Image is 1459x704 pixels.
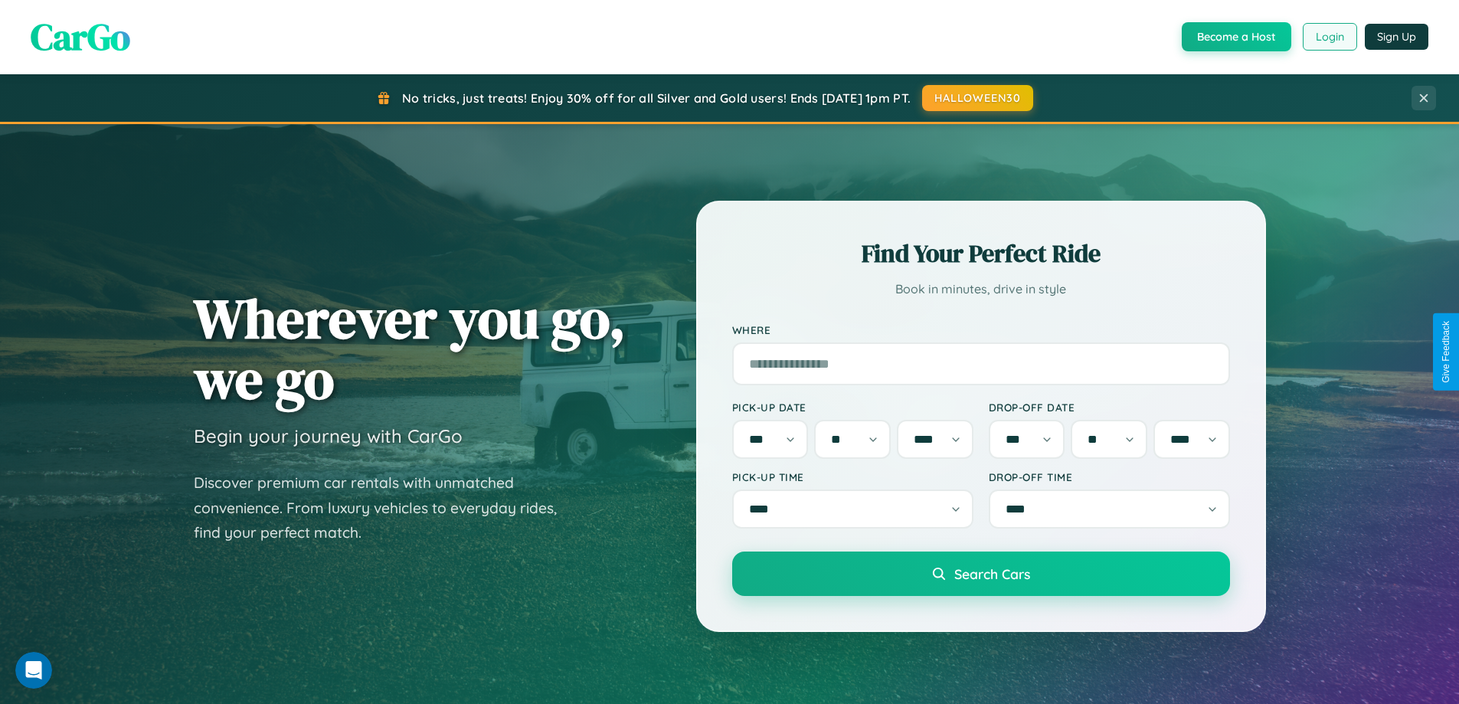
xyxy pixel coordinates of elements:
[732,323,1230,336] label: Where
[194,288,626,409] h1: Wherever you go, we go
[954,565,1030,582] span: Search Cars
[732,278,1230,300] p: Book in minutes, drive in style
[194,470,577,545] p: Discover premium car rentals with unmatched convenience. From luxury vehicles to everyday rides, ...
[1365,24,1428,50] button: Sign Up
[1441,321,1451,383] div: Give Feedback
[732,552,1230,596] button: Search Cars
[732,470,973,483] label: Pick-up Time
[989,401,1230,414] label: Drop-off Date
[732,237,1230,270] h2: Find Your Perfect Ride
[1303,23,1357,51] button: Login
[402,90,911,106] span: No tricks, just treats! Enjoy 30% off for all Silver and Gold users! Ends [DATE] 1pm PT.
[922,85,1033,111] button: HALLOWEEN30
[31,11,130,62] span: CarGo
[194,424,463,447] h3: Begin your journey with CarGo
[989,470,1230,483] label: Drop-off Time
[15,652,52,689] iframe: Intercom live chat
[732,401,973,414] label: Pick-up Date
[1182,22,1291,51] button: Become a Host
